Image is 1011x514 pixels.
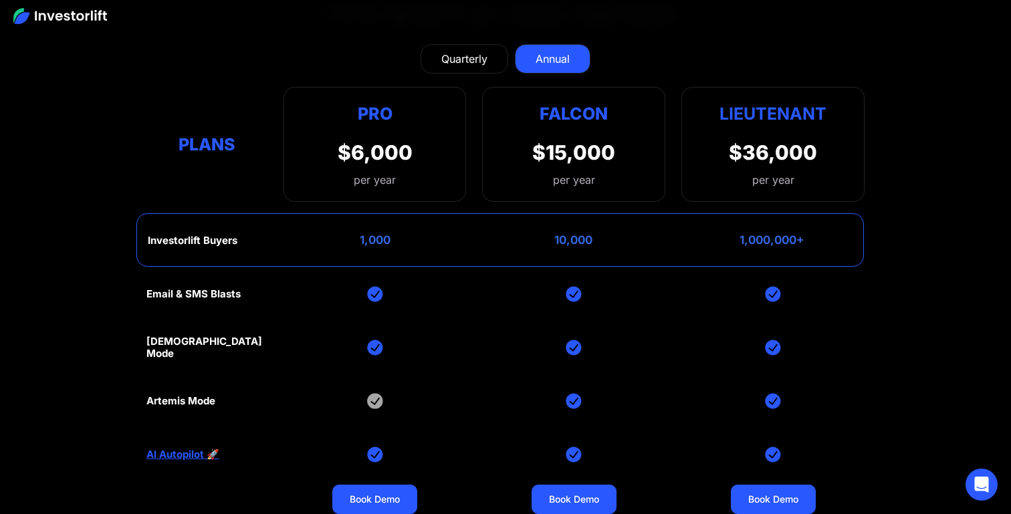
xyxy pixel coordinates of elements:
[146,395,215,407] div: Artemis Mode
[146,131,267,157] div: Plans
[148,235,237,247] div: Investorlift Buyers
[729,140,817,164] div: $36,000
[752,172,794,188] div: per year
[740,233,804,247] div: 1,000,000+
[532,140,615,164] div: $15,000
[532,485,616,514] a: Book Demo
[146,288,241,300] div: Email & SMS Blasts
[338,101,413,127] div: Pro
[360,233,390,247] div: 1,000
[338,172,413,188] div: per year
[553,172,595,188] div: per year
[719,104,826,124] strong: Lieutenant
[332,485,417,514] a: Book Demo
[966,469,998,501] div: Open Intercom Messenger
[146,336,267,360] div: [DEMOGRAPHIC_DATA] Mode
[540,101,608,127] div: Falcon
[338,140,413,164] div: $6,000
[554,233,592,247] div: 10,000
[536,51,570,67] div: Annual
[441,51,487,67] div: Quarterly
[146,448,219,461] a: AI Autopilot 🚀
[731,485,816,514] a: Book Demo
